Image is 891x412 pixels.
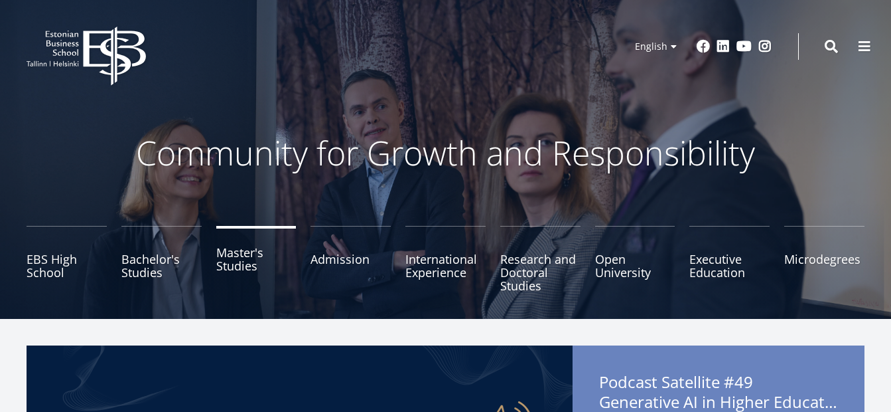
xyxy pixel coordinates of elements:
a: Executive Education [689,226,770,292]
a: Bachelor's Studies [121,226,202,292]
a: Microdegrees [784,226,864,292]
a: Linkedin [717,40,730,53]
a: Youtube [736,40,752,53]
span: Generative AI in Higher Education: The Good, the Bad, and the Ugly [599,392,838,412]
a: Facebook [697,40,710,53]
a: Master's Studies [216,226,297,292]
a: Open University [595,226,675,292]
a: Research and Doctoral Studies [500,226,581,292]
p: Community for Growth and Responsibility [94,133,797,173]
a: Instagram [758,40,772,53]
a: EBS High School [27,226,107,292]
a: Admission [310,226,391,292]
a: International Experience [405,226,486,292]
